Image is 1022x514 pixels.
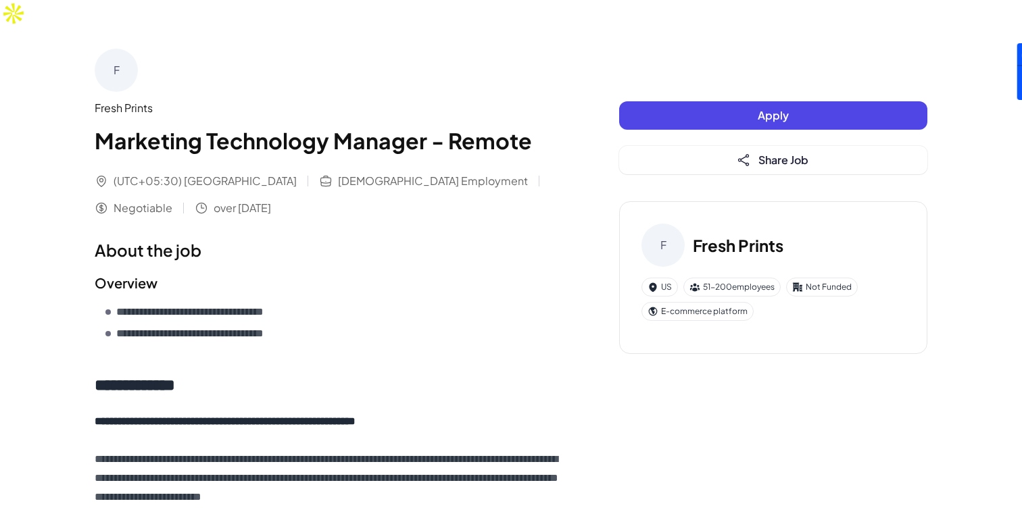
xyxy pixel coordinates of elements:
span: Share Job [758,153,808,167]
button: Apply [619,101,927,130]
button: Share Job [619,146,927,174]
div: Not Funded [786,278,858,297]
span: (UTC+05:30) [GEOGRAPHIC_DATA] [114,173,297,189]
h3: Fresh Prints [693,233,783,257]
span: Negotiable [114,200,172,216]
h1: About the job [95,238,565,262]
span: Apply [758,108,789,122]
span: over [DATE] [214,200,271,216]
div: F [641,224,685,267]
span: [DEMOGRAPHIC_DATA] Employment [338,173,528,189]
h2: Overview [95,273,565,293]
h1: Marketing Technology Manager - Remote [95,124,565,157]
div: 51-200 employees [683,278,781,297]
div: US [641,278,678,297]
div: F [95,49,138,92]
div: Fresh Prints [95,100,565,116]
div: E-commerce platform [641,302,754,321]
